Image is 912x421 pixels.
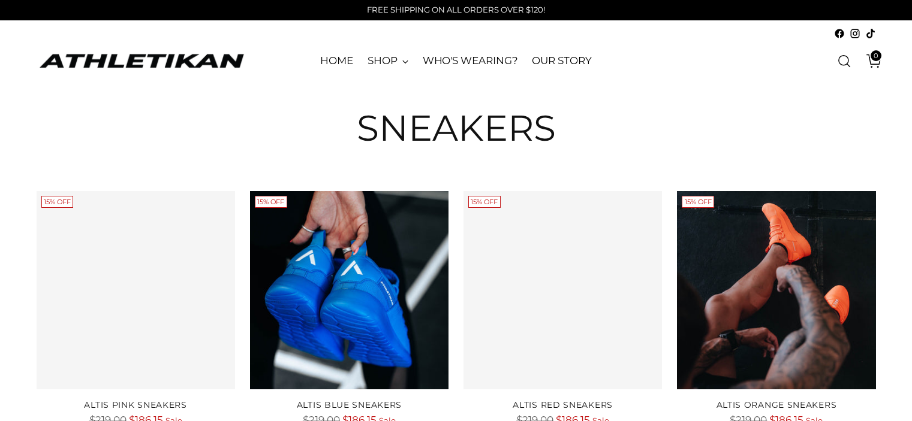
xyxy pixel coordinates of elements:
a: ALTIS Red Sneakers [513,399,613,410]
a: ALTIS Pink Sneakers [84,399,186,410]
a: OUR STORY [532,48,591,74]
span: 0 [871,50,881,61]
a: ALTIS Blue Sneakers [297,399,402,410]
a: Open search modal [832,49,856,73]
h1: Sneakers [357,108,556,148]
a: ATHLETIKAN [37,52,246,70]
a: ALTIS Red Sneakers [463,191,662,389]
a: ALTIS Pink Sneakers [37,191,235,389]
a: ALTIS Blue Sneakers [250,191,449,389]
a: Open cart modal [857,49,881,73]
p: FREE SHIPPING ON ALL ORDERS OVER $120! [367,4,545,16]
a: WHO'S WEARING? [423,48,518,74]
a: SHOP [368,48,408,74]
a: ALTIS Orange Sneakers [717,399,837,410]
a: ALTIS Orange Sneakers [677,191,875,389]
a: HOME [320,48,353,74]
